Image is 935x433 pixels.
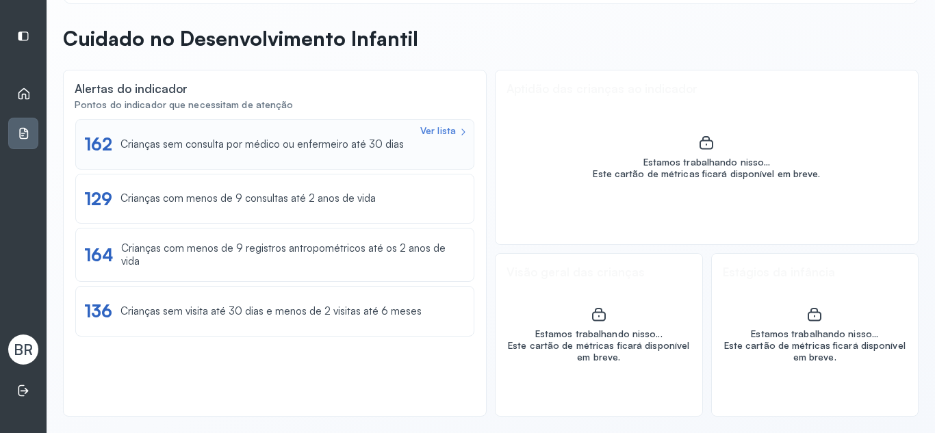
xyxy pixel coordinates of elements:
[84,188,112,209] div: 129
[121,242,465,268] div: Crianças com menos de 9 registros antropométricos até os 2 anos de vida
[504,328,694,340] div: Estamos trabalhando nisso...
[84,244,113,265] div: 164
[120,305,422,318] div: Crianças sem visita até 30 dias e menos de 2 visitas até 6 meses
[720,340,910,363] div: Este cartão de métricas ficará disponível em breve.
[84,300,112,322] div: 136
[120,138,404,151] div: Crianças sem consulta por médico ou enfermeiro até 30 dias
[720,328,910,340] div: Estamos trabalhando nisso...
[420,125,456,137] div: Ver lista
[593,168,820,180] div: Este cartão de métricas ficará disponível em breve.
[84,133,112,155] div: 162
[120,192,376,205] div: Crianças com menos de 9 consultas até 2 anos de vida
[504,340,694,363] div: Este cartão de métricas ficará disponível em breve.
[14,341,33,358] span: BR
[593,157,820,168] div: Estamos trabalhando nisso...
[75,99,475,111] div: Pontos do indicador que necessitam de atenção
[63,26,418,51] p: Cuidado no Desenvolvimento Infantil
[75,81,188,96] div: Alertas do indicador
